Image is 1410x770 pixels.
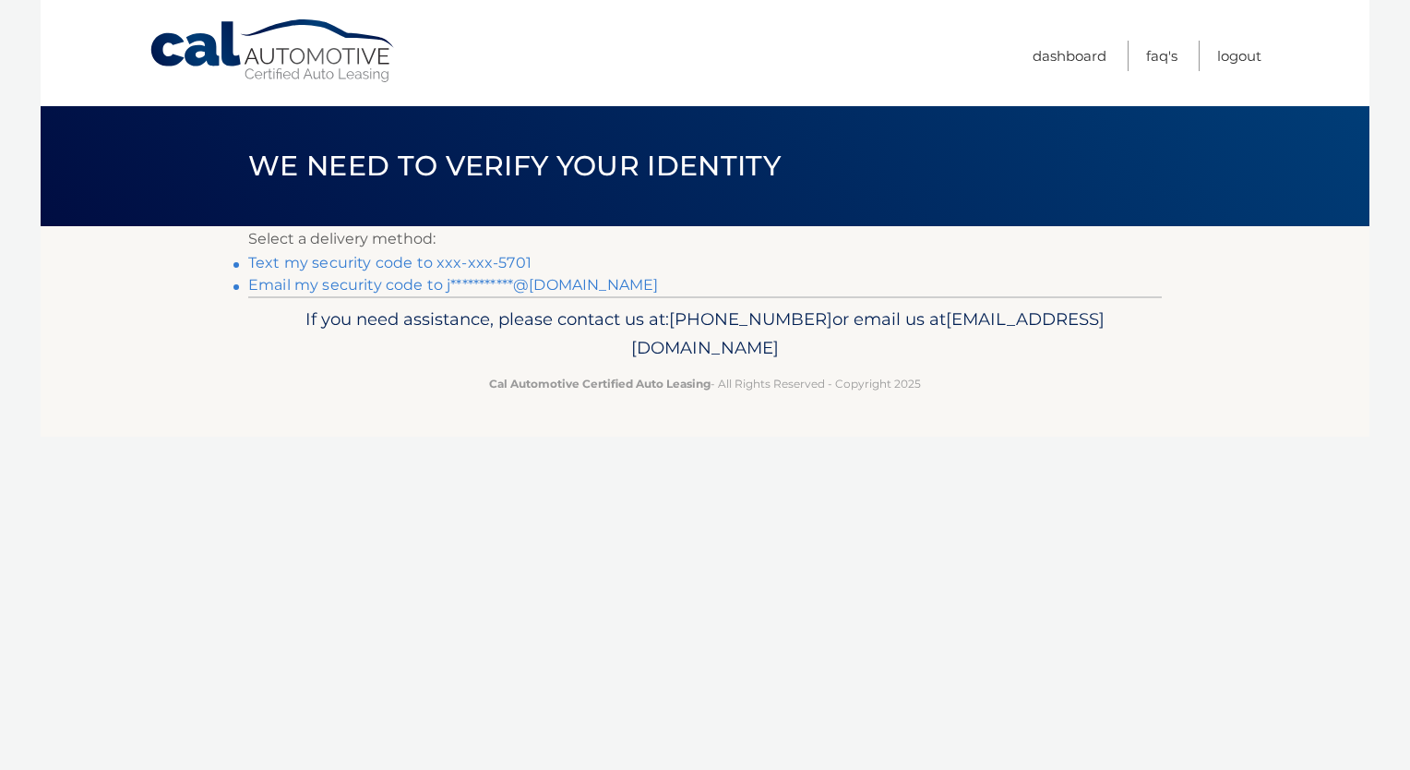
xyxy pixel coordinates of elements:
[248,254,532,271] a: Text my security code to xxx-xxx-5701
[1146,41,1177,71] a: FAQ's
[248,149,781,183] span: We need to verify your identity
[1033,41,1106,71] a: Dashboard
[260,305,1150,364] p: If you need assistance, please contact us at: or email us at
[149,18,398,84] a: Cal Automotive
[1217,41,1261,71] a: Logout
[260,374,1150,393] p: - All Rights Reserved - Copyright 2025
[248,226,1162,252] p: Select a delivery method:
[489,377,711,391] strong: Cal Automotive Certified Auto Leasing
[669,308,832,330] span: [PHONE_NUMBER]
